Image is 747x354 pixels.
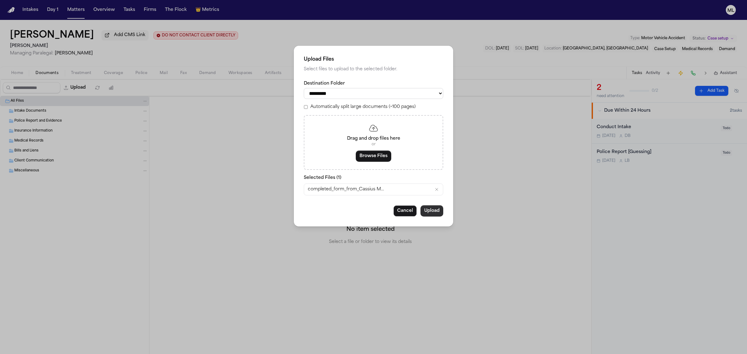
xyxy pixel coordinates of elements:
[308,186,386,193] span: completed_form_from_Cassius Matthis_[DATE] 13_42_15 -0700.pdf
[420,205,443,217] button: Upload
[312,142,435,147] p: or
[310,104,416,110] label: Automatically split large documents (>100 pages)
[304,81,443,87] label: Destination Folder
[356,151,391,162] button: Browse Files
[393,205,417,217] button: Cancel
[434,187,439,192] button: Remove completed_form_from_Cassius Matthis_2025-09-16 13_42_15 -0700.pdf
[312,136,435,142] p: Drag and drop files here
[304,66,443,73] p: Select files to upload to the selected folder.
[304,56,443,63] h2: Upload Files
[304,175,443,181] p: Selected Files ( 1 )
